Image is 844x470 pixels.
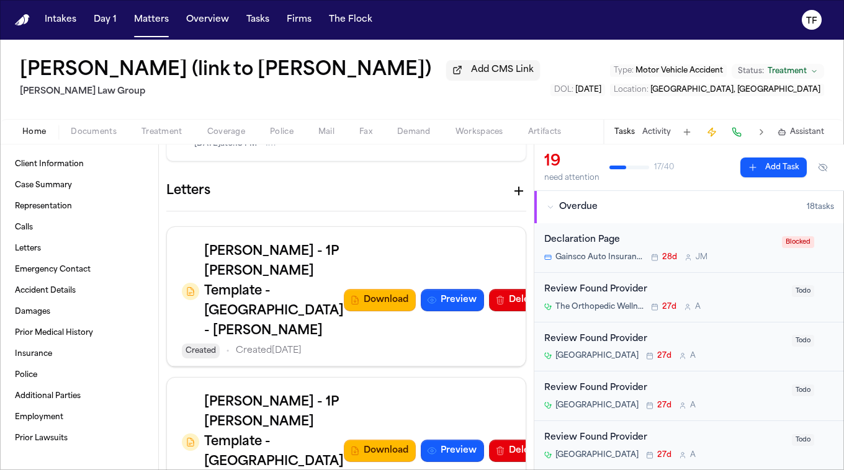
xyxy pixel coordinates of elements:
[696,252,707,262] span: J M
[226,344,230,358] span: •
[740,157,807,177] button: Add Task
[792,335,814,347] span: Todo
[10,302,148,322] a: Damages
[421,289,484,311] button: Preview
[534,223,844,273] div: Open task: Declaration Page
[344,440,416,462] button: Download
[792,434,814,446] span: Todo
[614,67,634,74] span: Type :
[10,407,148,427] a: Employment
[20,84,540,99] h2: [PERSON_NAME] Law Group
[10,154,148,174] a: Client Information
[544,332,784,347] div: Review Found Provider
[528,127,562,137] span: Artifacts
[359,127,372,137] span: Fax
[318,127,334,137] span: Mail
[397,127,431,137] span: Demand
[10,428,148,448] a: Prior Lawsuits
[489,440,546,462] button: Delete
[690,351,696,361] span: A
[657,450,671,460] span: 27d
[738,66,764,76] span: Status:
[22,127,46,137] span: Home
[657,401,671,410] span: 27d
[614,86,649,94] span: Location :
[181,9,234,31] button: Overview
[610,84,824,96] button: Edit Location: Moon Township, PA
[10,365,148,385] a: Police
[20,60,431,82] h1: [PERSON_NAME] (link to [PERSON_NAME])
[10,323,148,343] a: Prior Medical History
[204,242,344,341] h3: [PERSON_NAME] - 1P [PERSON_NAME] Template - [GEOGRAPHIC_DATA] - [PERSON_NAME]
[15,14,30,26] a: Home
[812,157,834,177] button: Hide completed tasks (⌘⇧H)
[550,84,605,96] button: Edit DOL: 2025-06-13
[241,9,274,31] button: Tasks
[534,191,844,223] button: Overdue18tasks
[89,9,122,31] button: Day 1
[790,127,824,137] span: Assistant
[657,351,671,361] span: 27d
[642,127,671,137] button: Activity
[544,283,784,297] div: Review Found Provider
[544,381,784,396] div: Review Found Provider
[10,260,148,280] a: Emergency Contact
[614,127,635,137] button: Tasks
[678,123,696,141] button: Add Task
[10,344,148,364] a: Insurance
[236,344,302,358] p: Created [DATE]
[471,64,534,76] span: Add CMS Link
[732,64,824,79] button: Change status from Treatment
[182,344,220,358] span: Created
[544,152,599,172] div: 19
[559,201,598,213] span: Overdue
[662,302,676,312] span: 27d
[575,86,601,94] span: [DATE]
[344,289,416,311] button: Download
[270,127,294,137] span: Police
[489,289,546,311] button: Delete
[166,181,210,201] h1: Letters
[778,127,824,137] button: Assistant
[690,450,696,460] span: A
[703,123,721,141] button: Create Immediate Task
[40,9,81,31] button: Intakes
[728,123,745,141] button: Make a Call
[71,127,117,137] span: Documents
[446,60,540,80] button: Add CMS Link
[555,450,639,460] span: [GEOGRAPHIC_DATA]
[456,127,503,137] span: Workspaces
[792,384,814,396] span: Todo
[10,281,148,301] a: Accident Details
[20,60,431,82] button: Edit matter name
[282,9,316,31] button: Firms
[10,175,148,195] a: Case Summary
[635,67,723,74] span: Motor Vehicle Accident
[324,9,377,31] button: The Flock
[555,302,644,312] span: The Orthopedic Wellness Center of Pittsburgh PLLC
[650,86,820,94] span: [GEOGRAPHIC_DATA], [GEOGRAPHIC_DATA]
[555,351,639,361] span: [GEOGRAPHIC_DATA]
[141,127,182,137] span: Treatment
[421,440,484,462] button: Preview
[555,401,639,410] span: [GEOGRAPHIC_DATA]
[695,302,701,312] span: A
[662,252,677,262] span: 28d
[10,197,148,216] a: Representation
[129,9,174,31] button: Matters
[544,173,599,183] div: need attention
[807,202,834,212] span: 18 task s
[534,273,844,322] div: Open task: Review Found Provider
[10,239,148,259] a: Letters
[207,127,245,137] span: Coverage
[544,233,774,247] div: Declaration Page
[534,371,844,421] div: Open task: Review Found Provider
[544,431,784,445] div: Review Found Provider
